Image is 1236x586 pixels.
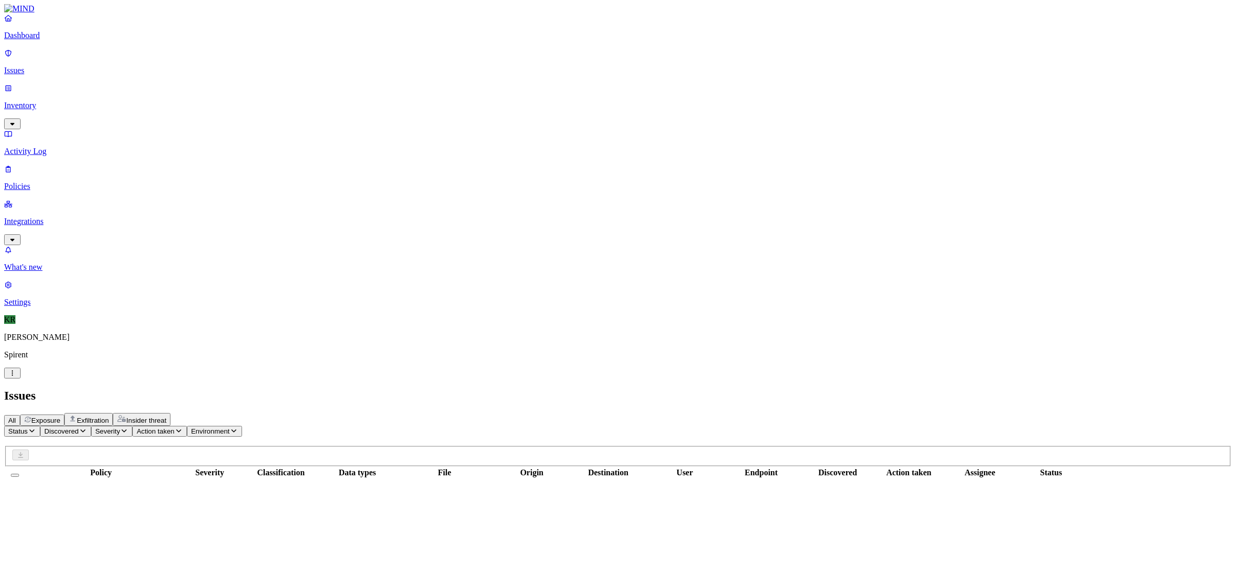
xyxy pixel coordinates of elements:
[8,417,16,424] span: All
[4,164,1232,191] a: Policies
[4,4,1232,13] a: MIND
[77,417,109,424] span: Exfiltration
[4,199,1232,244] a: Integrations
[4,333,1232,342] p: [PERSON_NAME]
[44,427,79,435] span: Discovered
[4,66,1232,75] p: Issues
[4,263,1232,272] p: What's new
[95,427,120,435] span: Severity
[320,468,395,477] div: Data types
[4,48,1232,75] a: Issues
[11,474,19,477] button: Select all
[136,427,174,435] span: Action taken
[494,468,569,477] div: Origin
[178,468,242,477] div: Severity
[4,280,1232,307] a: Settings
[4,217,1232,226] p: Integrations
[191,427,230,435] span: Environment
[4,31,1232,40] p: Dashboard
[4,129,1232,156] a: Activity Log
[877,468,941,477] div: Action taken
[571,468,646,477] div: Destination
[8,427,28,435] span: Status
[244,468,318,477] div: Classification
[4,83,1232,128] a: Inventory
[4,182,1232,191] p: Policies
[26,468,176,477] div: Policy
[126,417,166,424] span: Insider threat
[4,298,1232,307] p: Settings
[4,101,1232,110] p: Inventory
[1019,468,1083,477] div: Status
[4,350,1232,359] p: Spirent
[4,245,1232,272] a: What's new
[4,389,1232,403] h2: Issues
[724,468,799,477] div: Endpoint
[397,468,492,477] div: File
[647,468,722,477] div: User
[800,468,875,477] div: Discovered
[4,315,15,324] span: KR
[31,417,60,424] span: Exposure
[4,13,1232,40] a: Dashboard
[4,4,35,13] img: MIND
[942,468,1017,477] div: Assignee
[4,147,1232,156] p: Activity Log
